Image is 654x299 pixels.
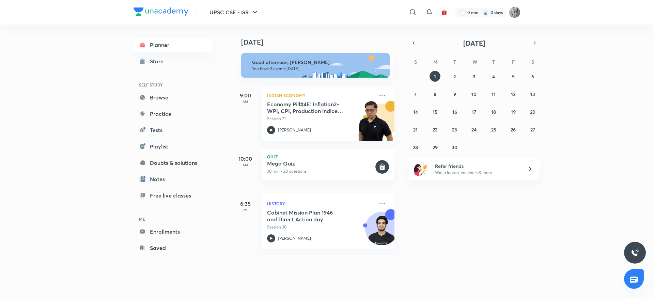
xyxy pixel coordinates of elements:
span: [DATE] [463,38,485,48]
a: Planner [134,38,213,52]
button: September 9, 2025 [449,89,460,99]
abbr: September 29, 2025 [433,144,438,151]
abbr: Wednesday [472,59,477,65]
a: Doubts & solutions [134,156,213,170]
abbr: September 12, 2025 [511,91,515,97]
button: September 1, 2025 [430,71,440,82]
button: September 29, 2025 [430,142,440,153]
p: Session 71 [267,116,374,122]
a: Tests [134,123,213,137]
h5: Economy Pill#4E: Inflation2- WPI, CPI, Production indices- IIP, ASI, 8core [267,101,352,114]
a: Saved [134,241,213,255]
abbr: September 27, 2025 [530,126,535,133]
img: avatar [441,9,447,15]
p: Indian Economy [267,91,374,99]
a: Company Logo [134,7,188,17]
abbr: Thursday [492,59,495,65]
abbr: Tuesday [453,59,456,65]
div: Store [150,57,168,65]
abbr: September 4, 2025 [492,73,495,80]
abbr: Saturday [531,59,534,65]
button: September 25, 2025 [488,124,499,135]
button: September 12, 2025 [508,89,519,99]
img: streak [482,9,489,16]
button: September 16, 2025 [449,106,460,117]
button: September 8, 2025 [430,89,440,99]
button: September 20, 2025 [527,106,538,117]
button: September 27, 2025 [527,124,538,135]
abbr: September 1, 2025 [434,73,436,80]
button: September 10, 2025 [469,89,480,99]
img: ttu [631,249,639,257]
button: September 14, 2025 [410,106,421,117]
a: Notes [134,172,213,186]
p: AM [232,163,259,167]
h6: SELF STUDY [134,79,213,91]
abbr: Friday [512,59,515,65]
abbr: September 21, 2025 [413,126,418,133]
abbr: Sunday [414,59,417,65]
abbr: September 18, 2025 [491,109,496,115]
abbr: September 23, 2025 [452,126,457,133]
button: September 28, 2025 [410,142,421,153]
p: AM [232,99,259,104]
abbr: September 15, 2025 [433,109,437,115]
button: September 4, 2025 [488,71,499,82]
p: [PERSON_NAME] [278,235,311,241]
abbr: September 2, 2025 [453,73,456,80]
img: referral [414,162,428,176]
abbr: September 6, 2025 [531,73,534,80]
img: afternoon [241,53,390,78]
p: Session 30 [267,224,374,230]
h4: [DATE] [241,38,401,46]
h5: 6:35 [232,200,259,208]
button: September 18, 2025 [488,106,499,117]
p: History [267,200,374,208]
abbr: September 30, 2025 [452,144,457,151]
button: September 23, 2025 [449,124,460,135]
abbr: September 5, 2025 [512,73,515,80]
button: September 7, 2025 [410,89,421,99]
abbr: September 19, 2025 [511,109,516,115]
a: Practice [134,107,213,121]
h5: 10:00 [232,155,259,163]
a: Playlist [134,140,213,153]
button: September 2, 2025 [449,71,460,82]
button: [DATE] [418,38,530,48]
button: September 15, 2025 [430,106,440,117]
p: You have 3 events [DATE] [252,66,384,72]
h5: 9:00 [232,91,259,99]
button: September 19, 2025 [508,106,519,117]
abbr: September 7, 2025 [414,91,417,97]
h5: Cabinet Mission Plan 1946 and Direct Action day [267,209,352,223]
abbr: September 13, 2025 [530,91,535,97]
button: September 17, 2025 [469,106,480,117]
abbr: September 20, 2025 [530,109,535,115]
abbr: September 25, 2025 [491,126,496,133]
abbr: September 16, 2025 [452,109,457,115]
p: PM [232,208,259,212]
abbr: September 14, 2025 [413,109,418,115]
abbr: September 9, 2025 [453,91,456,97]
button: September 3, 2025 [469,71,480,82]
abbr: September 8, 2025 [434,91,436,97]
button: September 5, 2025 [508,71,519,82]
h5: Mega Quiz [267,160,374,167]
img: Company Logo [134,7,188,16]
abbr: September 10, 2025 [471,91,477,97]
a: Enrollments [134,225,213,238]
button: September 24, 2025 [469,124,480,135]
p: Quiz [267,155,389,159]
abbr: September 24, 2025 [471,126,477,133]
a: Store [134,54,213,68]
img: Koushik Dhenki [509,6,520,18]
button: September 21, 2025 [410,124,421,135]
abbr: September 22, 2025 [433,126,437,133]
p: [PERSON_NAME] [278,127,311,133]
button: UPSC CSE - GS [205,5,263,19]
button: September 30, 2025 [449,142,460,153]
img: Avatar [365,216,398,248]
abbr: September 26, 2025 [511,126,516,133]
h6: ME [134,213,213,225]
abbr: September 28, 2025 [413,144,418,151]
